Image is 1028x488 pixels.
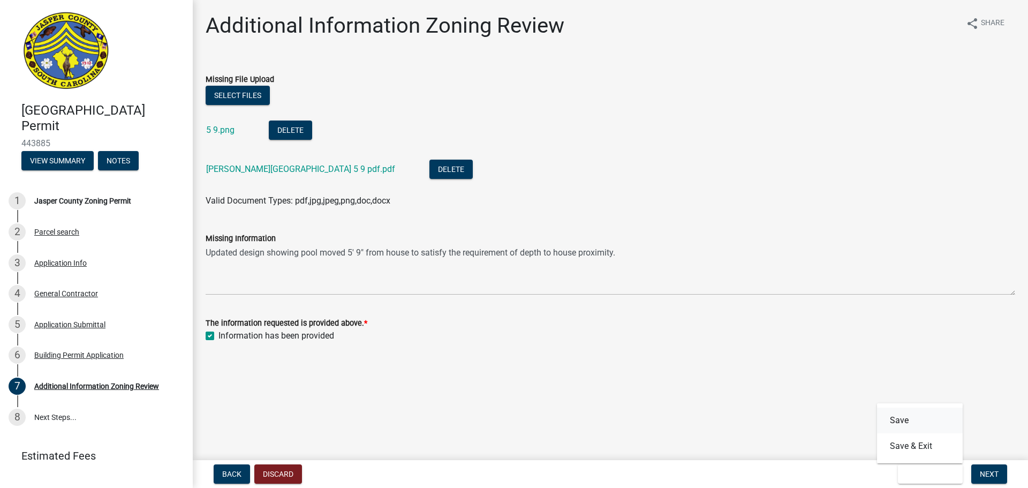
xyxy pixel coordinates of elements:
[971,464,1007,484] button: Next
[877,403,963,463] div: Save & Exit
[21,151,94,170] button: View Summary
[222,470,241,478] span: Back
[206,76,274,84] label: Missing File Upload
[9,192,26,209] div: 1
[206,320,367,327] label: The information requested is provided above.
[21,157,94,166] wm-modal-confirm: Summary
[877,408,963,433] button: Save
[98,157,139,166] wm-modal-confirm: Notes
[429,160,473,179] button: Delete
[206,125,235,135] a: 5 9.png
[34,290,98,297] div: General Contractor
[981,17,1004,30] span: Share
[206,164,395,174] a: [PERSON_NAME][GEOGRAPHIC_DATA] 5 9 pdf.pdf
[9,254,26,272] div: 3
[206,235,276,243] label: Missing Information
[957,13,1013,34] button: shareShare
[429,165,473,175] wm-modal-confirm: Delete Document
[21,11,111,92] img: Jasper County, South Carolina
[9,378,26,395] div: 7
[269,126,312,136] wm-modal-confirm: Delete Document
[206,196,390,206] span: Valid Document Types: pdf,jpg,jpeg,png,doc,docx
[9,285,26,302] div: 4
[9,409,26,426] div: 8
[9,347,26,364] div: 6
[906,470,948,478] span: Save & Exit
[9,445,176,467] a: Estimated Fees
[877,433,963,459] button: Save & Exit
[21,138,171,148] span: 443885
[966,17,979,30] i: share
[21,103,184,134] h4: [GEOGRAPHIC_DATA] Permit
[34,228,79,236] div: Parcel search
[9,316,26,333] div: 5
[98,151,139,170] button: Notes
[218,329,334,342] label: Information has been provided
[34,321,105,328] div: Application Submittal
[214,464,250,484] button: Back
[34,382,159,390] div: Additional Information Zoning Review
[206,86,270,105] button: Select files
[980,470,999,478] span: Next
[34,351,124,359] div: Building Permit Application
[34,259,87,267] div: Application Info
[898,464,963,484] button: Save & Exit
[206,13,564,39] h1: Additional Information Zoning Review
[269,121,312,140] button: Delete
[254,464,302,484] button: Discard
[9,223,26,241] div: 2
[34,197,131,205] div: Jasper County Zoning Permit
